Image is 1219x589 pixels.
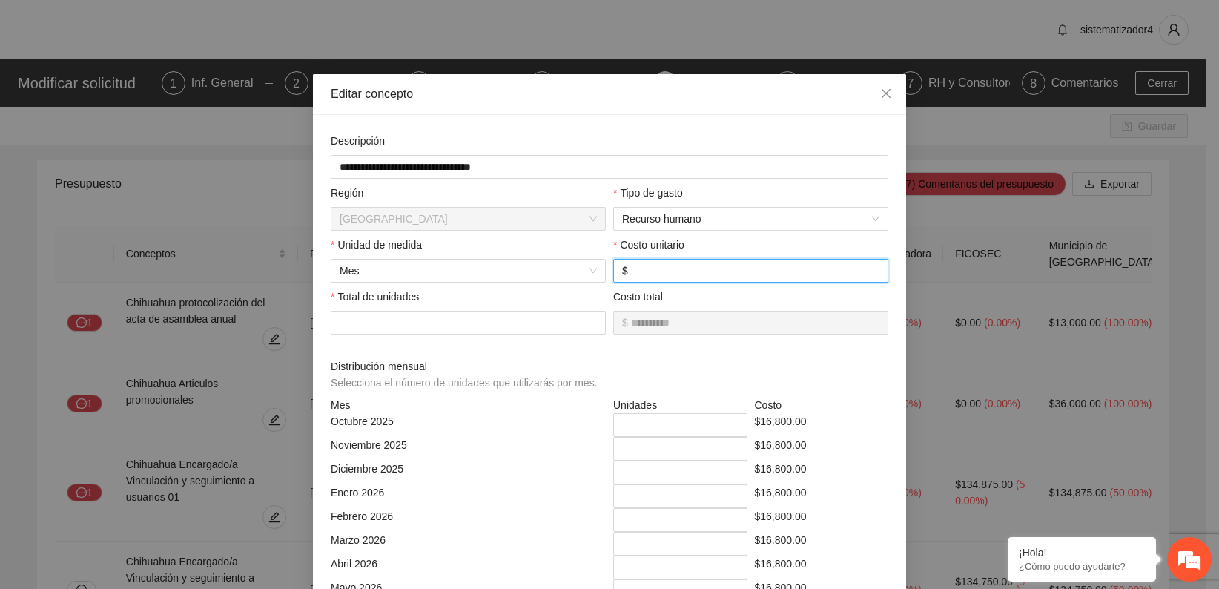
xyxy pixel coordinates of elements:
[751,532,893,556] div: $16,800.00
[613,289,663,305] label: Costo total
[751,484,893,508] div: $16,800.00
[622,208,879,230] span: Recurso humano
[327,413,609,437] div: Octubre 2025
[327,461,609,484] div: Diciembre 2025
[327,437,609,461] div: Noviembre 2025
[340,260,597,282] span: Mes
[327,397,609,413] div: Mes
[751,413,893,437] div: $16,800.00
[327,532,609,556] div: Marzo 2026
[1019,547,1145,559] div: ¡Hola!
[327,556,609,579] div: Abril 2026
[331,289,419,305] label: Total de unidades
[880,88,892,99] span: close
[331,133,385,149] label: Descripción
[609,397,751,413] div: Unidades
[751,437,893,461] div: $16,800.00
[331,358,603,391] span: Distribución mensual
[622,263,628,279] span: $
[751,556,893,579] div: $16,800.00
[327,508,609,532] div: Febrero 2026
[751,508,893,532] div: $16,800.00
[866,74,906,114] button: Close
[331,377,598,389] span: Selecciona el número de unidades que utilizarás por mes.
[327,484,609,508] div: Enero 2026
[613,237,684,253] label: Costo unitario
[331,237,422,253] label: Unidad de medida
[751,397,893,413] div: Costo
[340,208,597,230] span: Chihuahua
[331,86,888,102] div: Editar concepto
[751,461,893,484] div: $16,800.00
[331,185,363,201] label: Región
[613,185,683,201] label: Tipo de gasto
[1019,561,1145,572] p: ¿Cómo puedo ayudarte?
[622,315,628,331] span: $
